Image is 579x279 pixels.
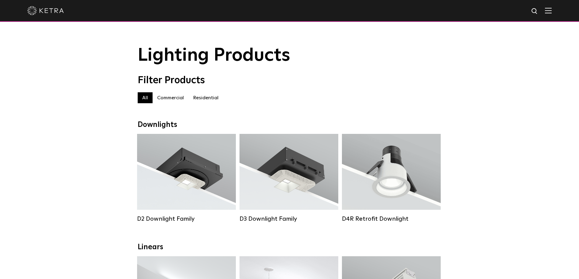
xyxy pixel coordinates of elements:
label: Residential [188,92,223,103]
img: Hamburger%20Nav.svg [545,8,552,13]
img: ketra-logo-2019-white [27,6,64,15]
div: Filter Products [138,75,442,86]
a: D3 Downlight Family Lumen Output:700 / 900 / 1100Colors:White / Black / Silver / Bronze / Paintab... [240,134,338,223]
label: All [138,92,153,103]
img: search icon [531,8,539,15]
div: Downlights [138,121,442,129]
a: D2 Downlight Family Lumen Output:1200Colors:White / Black / Gloss Black / Silver / Bronze / Silve... [137,134,236,223]
div: D2 Downlight Family [137,215,236,223]
label: Commercial [153,92,188,103]
div: D4R Retrofit Downlight [342,215,441,223]
a: D4R Retrofit Downlight Lumen Output:800Colors:White / BlackBeam Angles:15° / 25° / 40° / 60°Watta... [342,134,441,223]
div: D3 Downlight Family [240,215,338,223]
div: Linears [138,243,442,252]
span: Lighting Products [138,46,290,65]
